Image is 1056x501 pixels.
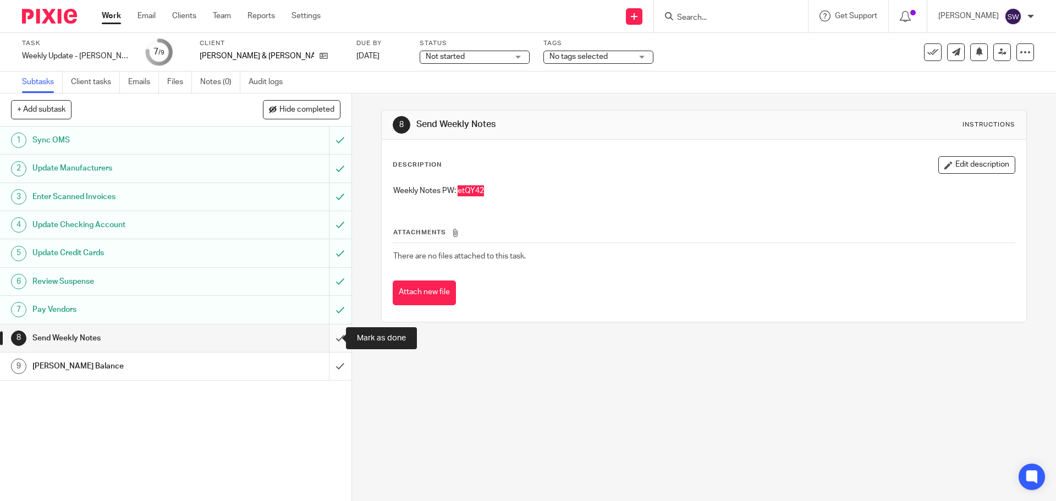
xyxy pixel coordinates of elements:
a: Audit logs [249,71,291,93]
a: Clients [172,10,196,21]
a: Client tasks [71,71,120,93]
a: Reports [248,10,275,21]
div: Weekly Update - Browning [22,51,132,62]
a: Subtasks [22,71,63,93]
span: Not started [426,53,465,60]
div: Instructions [963,120,1015,129]
div: 7 [11,302,26,317]
input: Search [676,13,775,23]
a: Email [137,10,156,21]
span: Get Support [835,12,877,20]
label: Due by [356,39,406,48]
small: /9 [158,49,164,56]
button: + Add subtask [11,100,71,119]
h1: Update Manufacturers [32,160,223,177]
div: 7 [153,46,164,58]
h1: Review Suspense [32,273,223,290]
div: 8 [11,331,26,346]
span: There are no files attached to this task. [393,252,526,260]
div: 3 [11,189,26,205]
label: Client [200,39,343,48]
button: Attach new file [393,280,456,305]
div: 9 [11,359,26,374]
a: Team [213,10,231,21]
img: svg%3E [1004,8,1022,25]
span: [DATE] [356,52,380,60]
span: No tags selected [549,53,608,60]
p: Description [393,161,442,169]
h1: Pay Vendors [32,301,223,318]
label: Tags [543,39,653,48]
h1: Update Credit Cards [32,245,223,261]
button: Edit description [938,156,1015,174]
a: Work [102,10,121,21]
div: 1 [11,133,26,148]
h1: Sync OMS [32,132,223,148]
h1: Update Checking Account [32,217,223,233]
a: Emails [128,71,159,93]
span: Attachments [393,229,446,235]
div: 4 [11,217,26,233]
h1: Enter Scanned Invoices [32,189,223,205]
p: [PERSON_NAME] [938,10,999,21]
a: Files [167,71,192,93]
a: Notes (0) [200,71,240,93]
label: Status [420,39,530,48]
h1: Send Weekly Notes [416,119,728,130]
div: 8 [393,116,410,134]
div: 5 [11,246,26,261]
button: Hide completed [263,100,340,119]
div: Weekly Update - [PERSON_NAME] [22,51,132,62]
a: Settings [291,10,321,21]
div: 2 [11,161,26,177]
h1: Send Weekly Notes [32,330,223,346]
span: Hide completed [279,106,334,114]
h1: [PERSON_NAME] Balance [32,358,223,375]
div: 6 [11,274,26,289]
p: [PERSON_NAME] & [PERSON_NAME] [200,51,314,62]
label: Task [22,39,132,48]
p: Weekly Notes PW: etQY42 [393,185,1014,196]
img: Pixie [22,9,77,24]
